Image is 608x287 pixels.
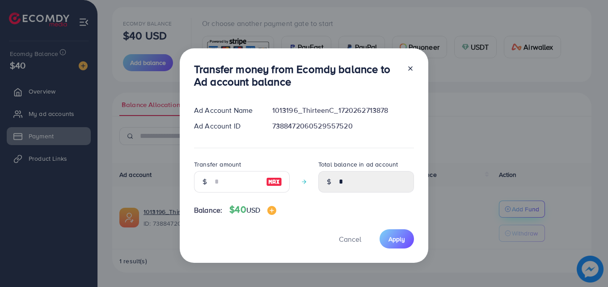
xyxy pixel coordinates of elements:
[267,206,276,215] img: image
[246,205,260,215] span: USD
[229,204,276,215] h4: $40
[318,160,398,169] label: Total balance in ad account
[265,121,421,131] div: 7388472060529557520
[194,160,241,169] label: Transfer amount
[194,63,400,89] h3: Transfer money from Ecomdy balance to Ad account balance
[194,205,222,215] span: Balance:
[187,105,265,116] div: Ad Account Name
[339,234,361,244] span: Cancel
[265,105,421,116] div: 1013196_ThirteenC_1720262713878
[187,121,265,131] div: Ad Account ID
[266,176,282,187] img: image
[328,229,372,248] button: Cancel
[388,235,405,244] span: Apply
[380,229,414,248] button: Apply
